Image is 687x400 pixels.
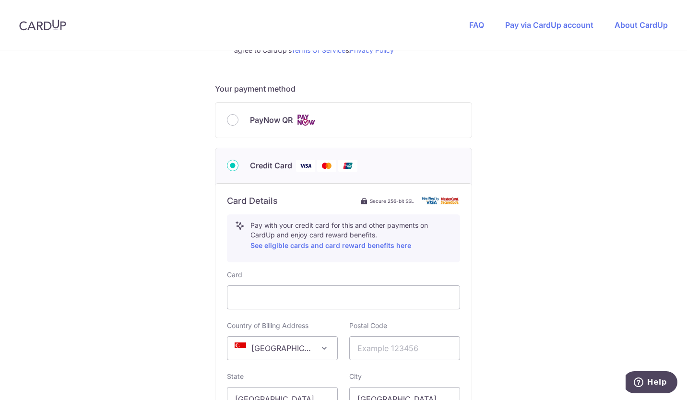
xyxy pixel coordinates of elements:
[350,46,394,54] a: Privacy Policy
[227,114,460,126] div: PayNow QR Cards logo
[227,160,460,172] div: Credit Card Visa Mastercard Union Pay
[296,160,315,172] img: Visa
[19,19,66,31] img: CardUp
[250,241,411,249] a: See eligible cards and card reward benefits here
[227,321,308,330] label: Country of Billing Address
[349,321,387,330] label: Postal Code
[227,195,278,207] h6: Card Details
[296,114,316,126] img: Cards logo
[215,83,472,94] h5: Your payment method
[250,221,452,251] p: Pay with your credit card for this and other payments on CardUp and enjoy card reward benefits.
[227,336,338,360] span: Singapore
[250,160,292,171] span: Credit Card
[227,372,244,381] label: State
[469,20,484,30] a: FAQ
[235,292,452,303] iframe: Secure card payment input frame
[349,372,362,381] label: City
[291,46,345,54] a: Terms Of Service
[626,371,677,395] iframe: Opens a widget where you can find more information
[227,270,242,280] label: Card
[227,337,337,360] span: Singapore
[338,160,357,172] img: Union Pay
[615,20,668,30] a: About CardUp
[349,336,460,360] input: Example 123456
[250,114,293,126] span: PayNow QR
[317,160,336,172] img: Mastercard
[422,197,460,205] img: card secure
[505,20,593,30] a: Pay via CardUp account
[370,197,414,205] span: Secure 256-bit SSL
